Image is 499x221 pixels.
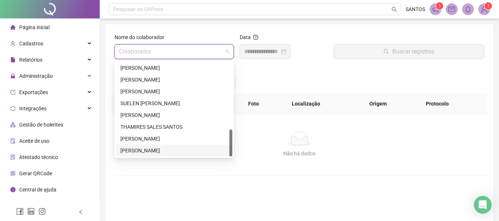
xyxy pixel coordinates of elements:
[392,7,397,12] span: search
[334,44,484,59] button: Buscar registros
[432,6,439,13] span: notification
[420,94,487,114] th: Protocolo
[10,106,16,111] span: sync
[120,64,228,72] div: [PERSON_NAME]
[19,73,53,79] span: Administração
[19,122,63,128] span: Gestão de holerites
[242,94,286,114] th: Foto
[116,62,232,74] div: ROBERTO GUSTAVO MENDES SANTOS
[10,155,16,160] span: solution
[19,170,52,176] span: Gerar QRCode
[10,57,16,62] span: file
[286,94,364,114] th: Localização
[19,106,47,111] span: Integrações
[38,208,46,215] span: instagram
[436,2,443,10] sup: 1
[116,109,232,121] div: THACIO LOPES DOS SANTOS
[10,171,16,176] span: qrcode
[19,24,49,30] span: Página inicial
[19,203,68,209] span: Clube QR - Beneficios
[19,41,43,46] span: Cadastros
[487,3,490,8] span: 1
[120,87,228,96] div: [PERSON_NAME]
[116,74,232,86] div: ROSILDA SOUZA DA SILVA
[10,73,16,79] span: lock
[19,187,57,193] span: Central de ajuda
[10,41,16,46] span: user-add
[115,33,169,41] label: Nome do colaborador
[448,6,455,13] span: mail
[120,111,228,119] div: [PERSON_NAME]
[19,57,42,63] span: Relatórios
[10,187,16,192] span: info-circle
[465,6,471,13] span: bell
[16,208,24,215] span: facebook
[116,97,232,109] div: SUELEN FRANCISCA DA SILVA
[474,196,492,214] div: Open Intercom Messenger
[485,2,492,10] sup: Atualize o seu contato no menu Meus Dados
[10,25,16,30] span: home
[120,123,228,131] div: THAMIRES SALES SANTOS
[479,4,490,15] img: 93950
[120,76,228,84] div: [PERSON_NAME]
[19,154,58,160] span: Atestado técnico
[438,3,441,8] span: 1
[10,138,16,144] span: audit
[27,208,35,215] span: linkedin
[10,122,16,127] span: apartment
[253,35,258,40] span: question-circle
[19,89,48,95] span: Exportações
[120,146,228,155] div: [PERSON_NAME]
[19,138,49,144] span: Aceite de uso
[116,133,232,145] div: VINICIUS NASCIMENTO FERNANDES
[120,149,478,158] div: Não há dados
[120,99,228,107] div: SUELEN [PERSON_NAME]
[116,86,232,97] div: SIDNEY MARINHO DE SOUZA
[240,34,251,40] span: Data
[116,145,232,156] div: WANDERSON OLIVEIRA EVANGELISTA ALMEIDA
[363,94,420,114] th: Origem
[10,90,16,95] span: export
[120,135,228,143] div: [PERSON_NAME]
[78,210,83,215] span: left
[406,5,425,13] span: SANTOS
[116,121,232,133] div: THAMIRES SALES SANTOS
